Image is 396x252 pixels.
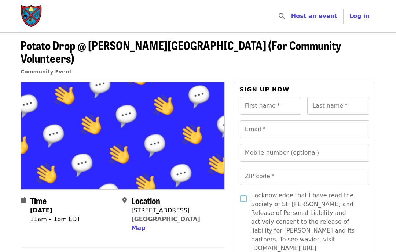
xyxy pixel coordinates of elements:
img: Potato Drop @ Randolph College (For Community Volunteers) organized by Society of St. Andrew [21,82,224,189]
i: calendar icon [21,197,26,204]
input: ZIP code [240,168,369,185]
input: Email [240,120,369,138]
a: [GEOGRAPHIC_DATA] [131,216,200,223]
div: [STREET_ADDRESS] [131,206,200,215]
span: Log in [349,12,370,19]
input: Last name [307,97,369,115]
span: Location [131,194,160,207]
button: Log in [344,9,375,24]
a: Host an event [291,12,337,19]
a: Community Event [21,69,71,75]
span: Time [30,194,47,207]
input: First name [240,97,302,115]
input: Mobile number (optional) [240,144,369,162]
span: Potato Drop @ [PERSON_NAME][GEOGRAPHIC_DATA] (For Community Volunteers) [21,36,341,66]
strong: [DATE] [30,207,52,214]
span: Sign up now [240,86,290,93]
div: 11am – 1pm EDT [30,215,80,224]
input: Search [289,7,295,25]
img: Society of St. Andrew - Home [21,4,43,28]
i: map-marker-alt icon [122,197,127,204]
button: Map [131,224,145,233]
span: Map [131,224,145,231]
i: search icon [279,12,285,19]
